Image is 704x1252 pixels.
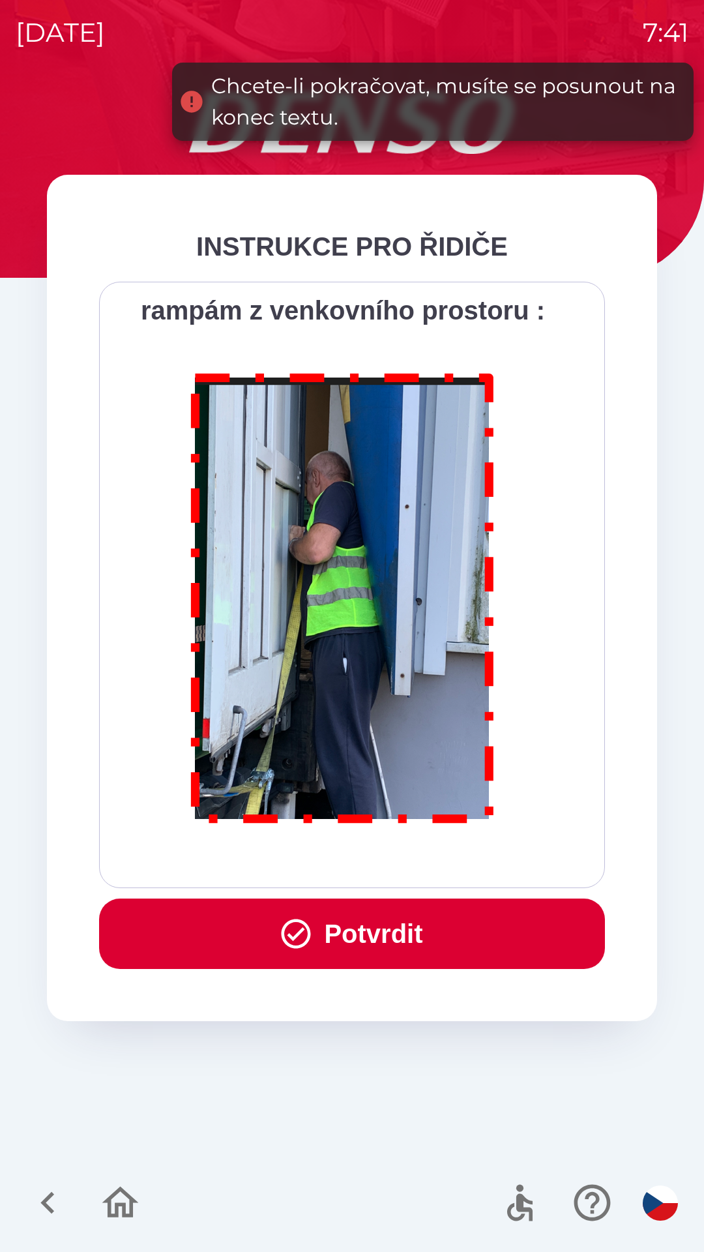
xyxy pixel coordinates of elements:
[47,91,657,154] img: Logo
[643,1185,678,1221] img: cs flag
[99,899,605,969] button: Potvrdit
[176,356,510,835] img: M8MNayrTL6gAAAABJRU5ErkJggg==
[99,227,605,266] div: INSTRUKCE PRO ŘIDIČE
[16,13,105,52] p: [DATE]
[643,13,688,52] p: 7:41
[211,70,681,133] div: Chcete-li pokračovat, musíte se posunout na konec textu.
